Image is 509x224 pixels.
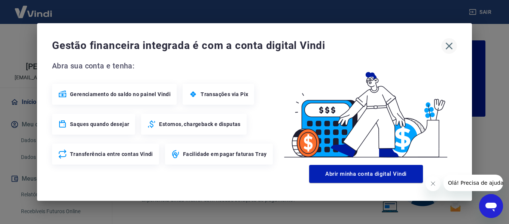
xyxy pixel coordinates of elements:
[309,165,423,183] button: Abrir minha conta digital Vindi
[4,5,63,11] span: Olá! Precisa de ajuda?
[70,90,171,98] span: Gerenciamento do saldo no painel Vindi
[426,176,441,191] iframe: Fechar mensagem
[70,150,153,158] span: Transferência entre contas Vindi
[183,150,267,158] span: Facilidade em pagar faturas Tray
[70,120,129,128] span: Saques quando desejar
[52,60,275,72] span: Abra sua conta e tenha:
[444,175,503,191] iframe: Mensagem da empresa
[159,120,240,128] span: Estornos, chargeback e disputas
[201,90,248,98] span: Transações via Pix
[52,38,441,53] span: Gestão financeira integrada é com a conta digital Vindi
[275,60,457,162] img: Good Billing
[479,194,503,218] iframe: Botão para abrir a janela de mensagens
